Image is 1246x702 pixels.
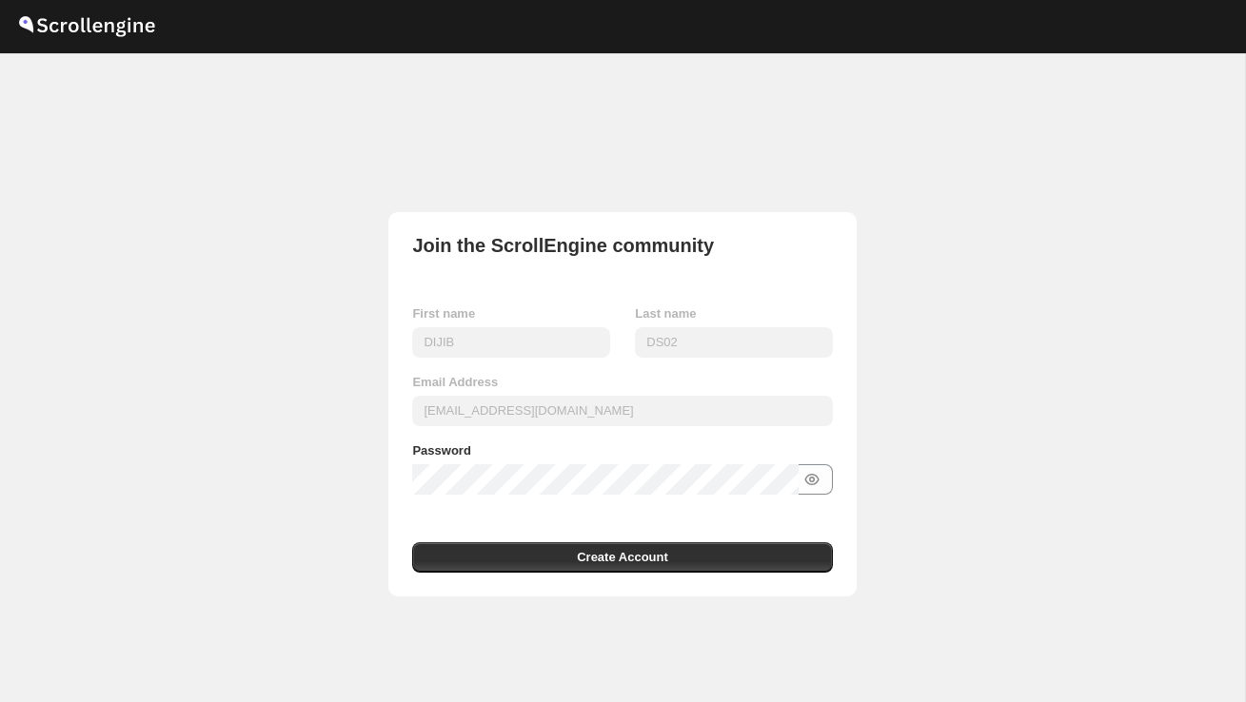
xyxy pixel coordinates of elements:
[577,548,668,567] span: Create Account
[412,443,470,458] b: Password
[635,306,696,321] b: Last name
[412,375,498,389] b: Email Address
[412,236,714,255] div: Join the ScrollEngine community
[412,542,832,573] button: Create Account
[412,306,475,321] b: First name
